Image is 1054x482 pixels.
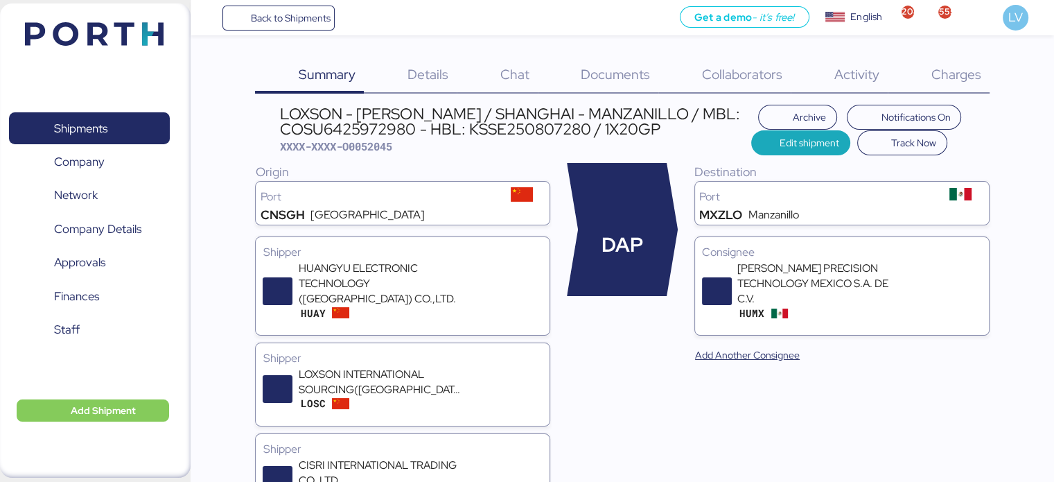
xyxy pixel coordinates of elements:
[748,209,799,221] div: Manzanillo
[850,10,882,24] div: English
[280,106,751,137] div: LOXSON - [PERSON_NAME] / SHANGHAI - MANZANILLO / MBL: COSU6425972980 - HBL: KSSE250807280 / 1X20GP
[699,191,937,203] div: Port
[54,320,80,340] span: Staff
[263,244,543,261] div: Shipper
[694,163,990,181] div: Destination
[702,65,782,83] span: Collaborators
[581,65,650,83] span: Documents
[702,244,982,261] div: Consignee
[758,105,837,130] button: Archive
[54,252,105,273] span: Approvals
[891,135,936,151] span: Track Now
[9,146,170,178] a: Company
[250,10,330,26] span: Back to Shipments
[834,65,879,83] span: Activity
[17,399,169,422] button: Add Shipment
[857,130,948,155] button: Track Now
[751,130,850,155] button: Edit shipment
[54,119,107,139] span: Shipments
[500,65,529,83] span: Chat
[695,347,800,363] span: Add Another Consignee
[847,105,962,130] button: Notifications On
[298,261,464,307] div: HUANGYU ELECTRONIC TECHNOLOGY ([GEOGRAPHIC_DATA]) CO.,LTD.
[299,65,355,83] span: Summary
[9,314,170,346] a: Staff
[931,65,981,83] span: Charges
[54,286,99,307] span: Finances
[1008,8,1022,26] span: LV
[9,281,170,313] a: Finances
[280,139,392,153] span: XXXX-XXXX-O0052045
[684,343,811,368] button: Add Another Consignee
[298,367,464,397] div: LOXSON INTERNATIONAL SOURCING([GEOGRAPHIC_DATA])CO.,LTD
[780,135,839,151] span: Edit shipment
[9,180,170,212] a: Network
[54,185,98,205] span: Network
[9,214,170,246] a: Company Details
[263,350,543,367] div: Shipper
[54,152,105,172] span: Company
[407,65,448,83] span: Details
[54,219,141,239] span: Company Details
[260,209,304,221] div: CNSGH
[222,6,335,31] a: Back to Shipments
[737,261,904,307] div: [PERSON_NAME] PRECISION TECHNOLOGY MEXICO S.A. DE C.V.
[9,247,170,279] a: Approvals
[310,209,425,221] div: [GEOGRAPHIC_DATA]
[881,109,950,126] span: Notifications On
[263,441,543,458] div: Shipper
[793,109,826,126] span: Archive
[260,191,498,203] div: Port
[601,230,643,260] span: DAP
[199,6,222,30] button: Menu
[9,112,170,144] a: Shipments
[255,163,550,181] div: Origin
[699,209,742,221] div: MXZLO
[71,402,136,419] span: Add Shipment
